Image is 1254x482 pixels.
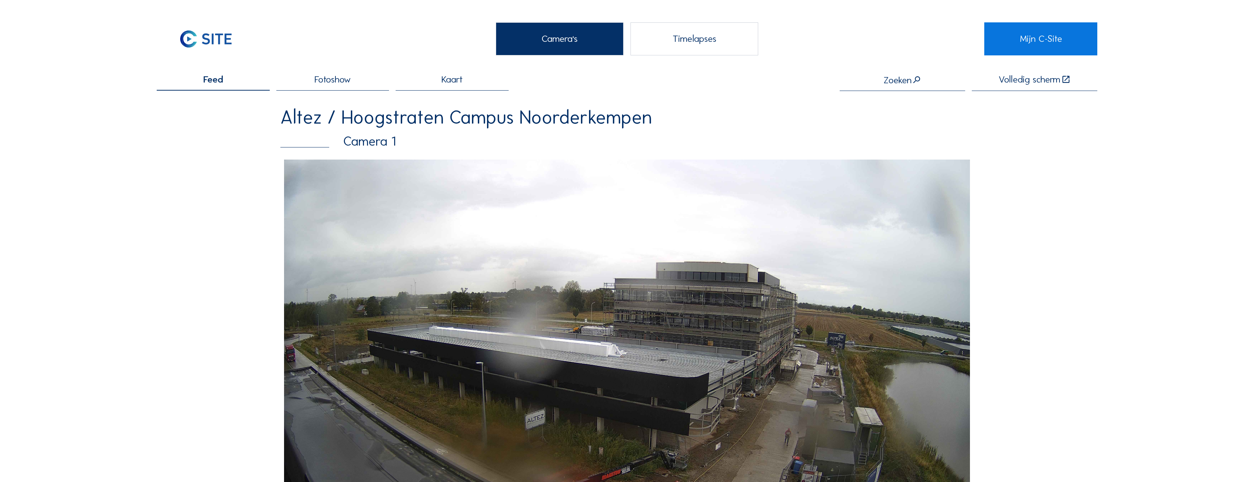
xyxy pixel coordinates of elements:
a: C-SITE Logo [157,22,270,55]
div: Camera 1 [280,135,974,148]
span: Fotoshow [315,75,351,84]
span: Feed [203,75,223,84]
a: Mijn C-Site [984,22,1097,55]
div: Camera's [496,22,624,55]
img: C-SITE Logo [157,22,255,55]
div: Altez / Hoogstraten Campus Noorderkempen [280,108,974,127]
span: Kaart [441,75,463,84]
div: Timelapses [630,22,759,55]
div: Volledig scherm [999,75,1060,85]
